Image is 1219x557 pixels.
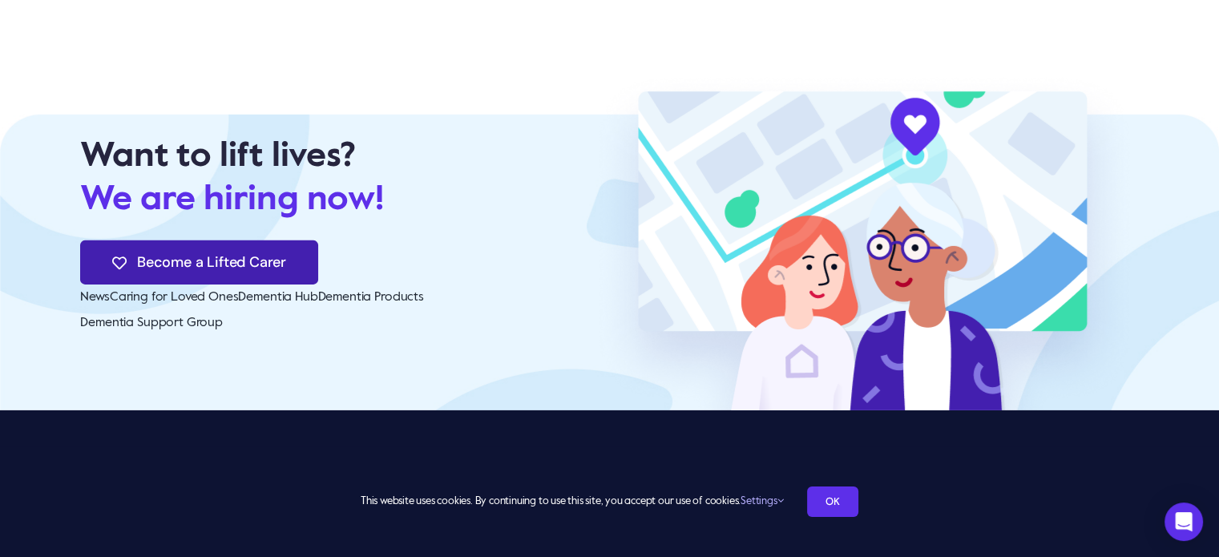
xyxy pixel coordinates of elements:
span: Become a Lifted Carer [137,254,286,271]
span: We are hiring now! [80,182,383,217]
img: Frame-60 [588,67,1139,410]
div: Open Intercom Messenger [1165,503,1203,541]
a: Become a Lifted Carer [80,240,318,285]
span: This website uses cookies. By continuing to use this site, you accept our use of cookies. [361,489,783,515]
a: Caring for Loved Ones [110,285,239,310]
a: Dementia Support Group [80,310,222,336]
a: Dementia Hub [238,285,317,310]
p: Want to lift lives? [80,135,478,221]
a: OK [807,486,858,517]
a: Dementia Products [318,285,424,310]
nav: Advice & Community [80,285,478,336]
a: Settings [741,496,783,507]
a: News [80,285,109,310]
